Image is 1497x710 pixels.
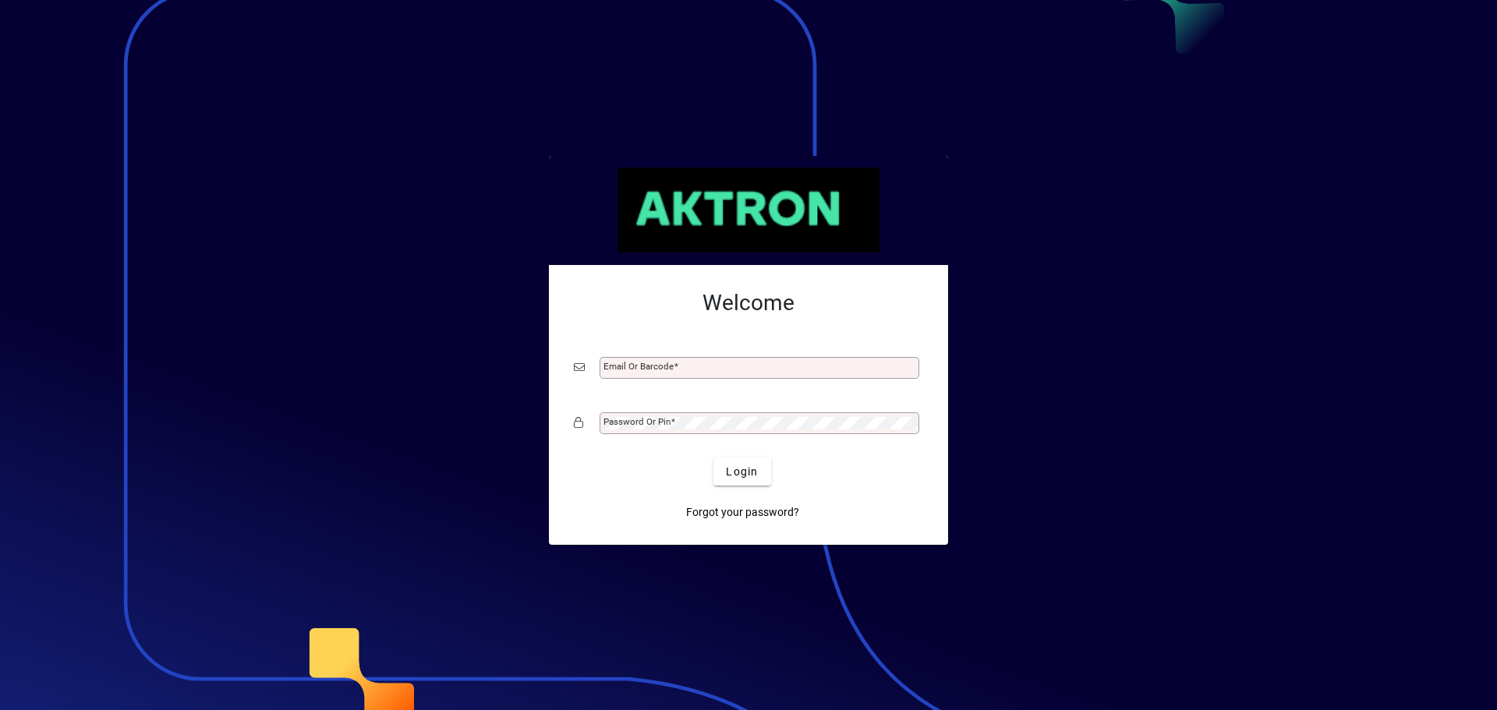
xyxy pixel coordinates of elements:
span: Forgot your password? [686,504,799,521]
a: Forgot your password? [680,498,805,526]
span: Login [726,464,758,480]
mat-label: Email or Barcode [603,361,674,372]
mat-label: Password or Pin [603,416,671,427]
h2: Welcome [574,290,923,316]
button: Login [713,457,770,486]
